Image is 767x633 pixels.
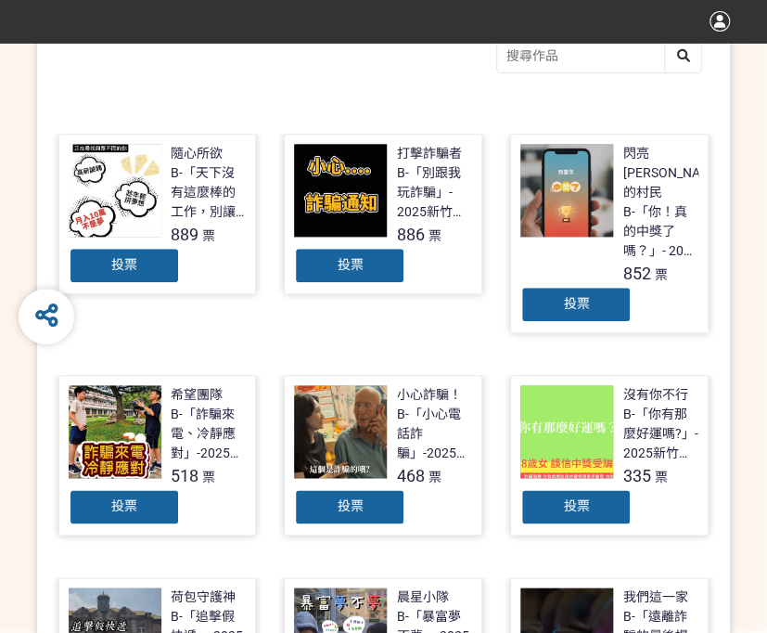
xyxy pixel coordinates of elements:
[563,296,589,311] span: 投票
[428,470,441,484] span: 票
[622,264,650,283] span: 852
[111,257,137,272] span: 投票
[202,228,215,243] span: 票
[622,385,687,405] div: 沒有你不行
[171,163,247,222] div: B-「天下沒有這麼棒的工作，別讓你的求職夢變成惡夢！」- 2025新竹市反詐視界影片徵件
[622,466,650,485] span: 335
[622,405,698,463] div: B-「你有那麼好運嗎?」- 2025新竹市反詐視界影片徵件
[654,470,667,484] span: 票
[497,40,701,72] input: 搜尋作品
[396,405,472,463] div: B-「小心電話詐騙」-2025新竹市反詐視界影片徵件
[171,466,198,485] span: 518
[622,144,722,202] div: 閃亮[PERSON_NAME]的村民
[171,144,223,163] div: 隨心所欲
[396,588,448,607] div: 晨星小隊
[396,466,424,485] span: 468
[337,257,363,272] span: 投票
[337,498,363,513] span: 投票
[396,144,461,163] div: 打擊詐騙者
[202,470,215,484] span: 票
[622,588,687,607] div: 我們這一家
[284,375,482,536] a: 小心詐騙！B-「小心電話詐騙」-2025新竹市反詐視界影片徵件468票投票
[396,163,472,222] div: B-「別跟我玩詐騙」- 2025新竹市反詐視界影片徵件
[171,385,223,405] div: 希望團隊
[654,267,667,282] span: 票
[563,498,589,513] span: 投票
[428,228,441,243] span: 票
[171,588,236,607] div: 荷包守護神
[111,498,137,513] span: 投票
[622,202,698,261] div: B-「你！真的中獎了嗎？」- 2025新竹市反詐視界影片徵件
[284,134,482,294] a: 打擊詐騙者B-「別跟我玩詐騙」- 2025新竹市反詐視界影片徵件886票投票
[510,375,709,536] a: 沒有你不行B-「你有那麼好運嗎?」- 2025新竹市反詐視界影片徵件335票投票
[58,375,257,536] a: 希望團隊B-「詐騙來電、冷靜應對」-2025新竹市反詐視界影片徵件518票投票
[396,385,461,405] div: 小心詐騙！
[171,405,247,463] div: B-「詐騙來電、冷靜應對」-2025新竹市反詐視界影片徵件
[396,225,424,244] span: 886
[58,134,257,294] a: 隨心所欲B-「天下沒有這麼棒的工作，別讓你的求職夢變成惡夢！」- 2025新竹市反詐視界影片徵件889票投票
[171,225,198,244] span: 889
[510,134,709,333] a: 閃亮[PERSON_NAME]的村民B-「你！真的中獎了嗎？」- 2025新竹市反詐視界影片徵件852票投票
